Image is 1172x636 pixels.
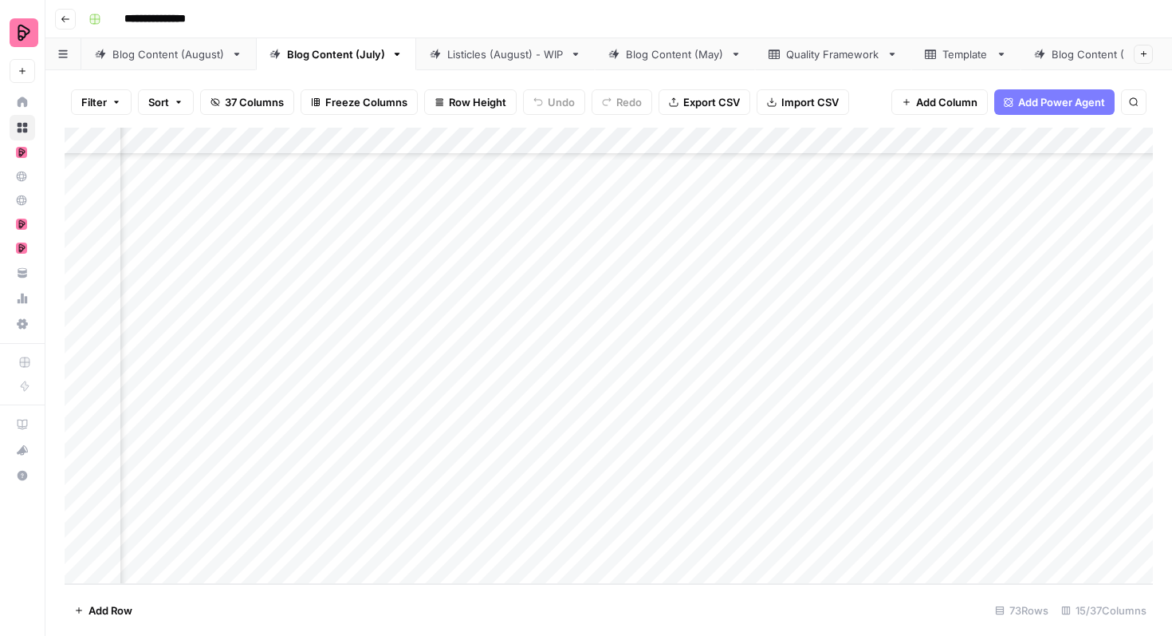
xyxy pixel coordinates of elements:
button: Add Row [65,598,142,623]
div: Listicles (August) - WIP [447,46,564,62]
button: Redo [592,89,652,115]
button: Add Power Agent [994,89,1115,115]
button: Sort [138,89,194,115]
a: Blog Content (August) [81,38,256,70]
a: Quality Framework [755,38,911,70]
a: Browse [10,115,35,140]
img: mhz6d65ffplwgtj76gcfkrq5icux [16,219,27,230]
span: Add Row [88,602,132,618]
button: Import CSV [757,89,849,115]
button: Filter [71,89,132,115]
button: What's new? [10,437,35,463]
a: AirOps Academy [10,412,35,437]
a: Home [10,89,35,115]
span: Sort [148,94,169,110]
span: 37 Columns [225,94,284,110]
div: Blog Content (May) [626,46,724,62]
span: Import CSV [781,94,839,110]
a: Usage [10,286,35,311]
div: Quality Framework [786,46,880,62]
button: Freeze Columns [301,89,418,115]
span: Undo [548,94,575,110]
div: Template [942,46,989,62]
a: Blog Content (May) [595,38,755,70]
button: 37 Columns [200,89,294,115]
div: Blog Content (August) [112,46,225,62]
span: Add Power Agent [1018,94,1105,110]
button: Workspace: Preply [10,13,35,53]
button: Help + Support [10,463,35,488]
span: Freeze Columns [325,94,407,110]
span: Redo [616,94,642,110]
img: mhz6d65ffplwgtj76gcfkrq5icux [16,147,27,158]
a: Listicles (August) - WIP [416,38,595,70]
button: Export CSV [659,89,750,115]
span: Row Height [449,94,506,110]
a: Blog Content (July) [256,38,416,70]
a: Settings [10,311,35,337]
span: Filter [81,94,107,110]
button: Row Height [424,89,517,115]
div: 73 Rows [989,598,1055,623]
img: mhz6d65ffplwgtj76gcfkrq5icux [16,243,27,254]
a: Your Data [10,260,35,286]
div: Blog Content (April) [1052,46,1150,62]
span: Export CSV [683,94,740,110]
div: 15/37 Columns [1055,598,1153,623]
span: Add Column [916,94,977,110]
img: Preply Logo [10,18,38,47]
button: Add Column [891,89,988,115]
div: Blog Content (July) [287,46,385,62]
button: Undo [523,89,585,115]
a: Template [911,38,1021,70]
div: What's new? [10,438,34,462]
